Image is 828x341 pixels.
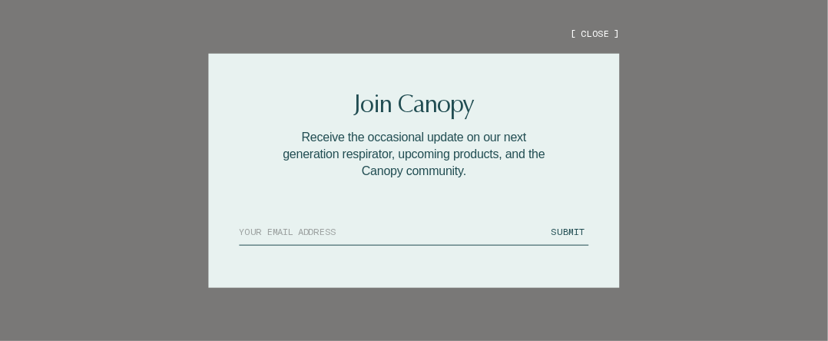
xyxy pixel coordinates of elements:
p: Receive the occasional update on our next generation respirator, upcoming products, and the Canop... [274,129,554,180]
button: [ CLOSE ] [570,27,619,40]
input: YOUR EMAIL ADDRESS [240,218,547,245]
button: SUBMIT [547,218,589,245]
span: SUBMIT [551,226,585,237]
h2: Join Canopy [274,92,554,117]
